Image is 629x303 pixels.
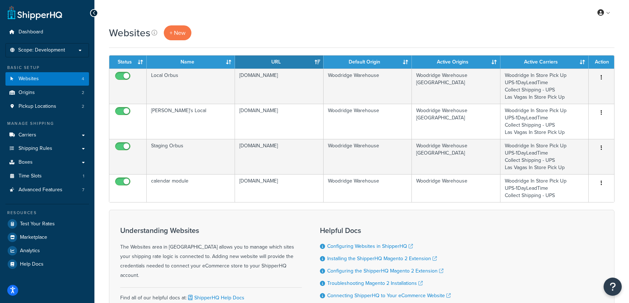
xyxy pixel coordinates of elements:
[20,248,40,254] span: Analytics
[5,169,89,183] a: Time Slots 1
[327,267,443,275] a: Configuring the ShipperHQ Magento 2 Extension
[19,29,43,35] span: Dashboard
[412,69,500,104] td: Woodridge Warehouse [GEOGRAPHIC_DATA]
[5,142,89,155] a: Shipping Rules
[170,29,186,37] span: + New
[82,90,84,96] span: 2
[120,226,302,234] h3: Understanding Websites
[5,25,89,39] a: Dashboard
[500,174,589,202] td: Woodridge In Store Pick Up UPS-1DayLeadTime Collect Shipping - UPS
[19,159,33,165] span: Boxes
[235,104,323,139] td: [DOMAIN_NAME]
[500,56,589,69] th: Active Carriers: activate to sort column ascending
[327,255,437,262] a: Installing the ShipperHQ Magento 2 Extension
[19,146,52,152] span: Shipping Rules
[5,65,89,71] div: Basic Setup
[164,25,191,40] a: + New
[320,226,451,234] h3: Helpful Docs
[235,69,323,104] td: [DOMAIN_NAME]
[147,174,235,202] td: calendar module
[109,56,147,69] th: Status: activate to sort column ascending
[109,26,150,40] h1: Websites
[412,56,500,69] th: Active Origins: activate to sort column ascending
[5,100,89,113] li: Pickup Locations
[5,258,89,271] a: Help Docs
[187,294,244,302] a: ShipperHQ Help Docs
[147,104,235,139] td: [PERSON_NAME]'s Local
[235,56,323,69] th: URL: activate to sort column ascending
[327,292,451,299] a: Connecting ShipperHQ to Your eCommerce Website
[147,56,235,69] th: Name: activate to sort column ascending
[324,69,412,104] td: Woodridge Warehouse
[324,104,412,139] td: Woodridge Warehouse
[83,173,84,179] span: 1
[500,104,589,139] td: Woodridge In Store Pick Up UPS-1DayLeadTime Collect Shipping - UPS Las Vagas In Store Pick Up
[5,183,89,197] li: Advanced Features
[235,174,323,202] td: [DOMAIN_NAME]
[19,90,35,96] span: Origins
[235,139,323,174] td: [DOMAIN_NAME]
[5,128,89,142] a: Carriers
[5,183,89,197] a: Advanced Features 7
[147,139,235,174] td: Staging Orbus
[5,169,89,183] li: Time Slots
[5,120,89,127] div: Manage Shipping
[8,5,62,20] a: ShipperHQ Home
[500,139,589,174] td: Woodridge In Store Pick Up UPS-1DayLeadTime Collect Shipping - UPS Las Vagas In Store Pick Up
[18,47,65,53] span: Scope: Development
[19,103,56,110] span: Pickup Locations
[5,72,89,86] li: Websites
[5,231,89,244] a: Marketplace
[5,156,89,169] a: Boxes
[324,174,412,202] td: Woodridge Warehouse
[5,210,89,216] div: Resources
[412,174,500,202] td: Woodridge Warehouse
[5,217,89,230] a: Test Your Rates
[120,226,302,280] div: The Websites area in [GEOGRAPHIC_DATA] allows you to manage which sites your shipping rate logic ...
[5,86,89,99] a: Origins 2
[19,132,36,138] span: Carriers
[5,72,89,86] a: Websites 4
[20,221,55,227] span: Test Your Rates
[19,187,62,193] span: Advanced Features
[20,261,44,267] span: Help Docs
[82,187,84,193] span: 7
[120,287,302,303] div: Find all of our helpful docs at:
[5,100,89,113] a: Pickup Locations 2
[604,278,622,296] button: Open Resource Center
[5,86,89,99] li: Origins
[327,242,413,250] a: Configuring Websites in ShipperHQ
[82,103,84,110] span: 2
[324,139,412,174] td: Woodridge Warehouse
[412,139,500,174] td: Woodridge Warehouse [GEOGRAPHIC_DATA]
[20,234,47,241] span: Marketplace
[82,76,84,82] span: 4
[327,279,423,287] a: Troubleshooting Magento 2 Installations
[589,56,614,69] th: Action
[412,104,500,139] td: Woodridge Warehouse [GEOGRAPHIC_DATA]
[324,56,412,69] th: Default Origin: activate to sort column ascending
[147,69,235,104] td: Local Orbus
[19,76,39,82] span: Websites
[500,69,589,104] td: Woodridge In Store Pick Up UPS-1DayLeadTime Collect Shipping - UPS Las Vagas In Store Pick Up
[5,244,89,257] a: Analytics
[19,173,42,179] span: Time Slots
